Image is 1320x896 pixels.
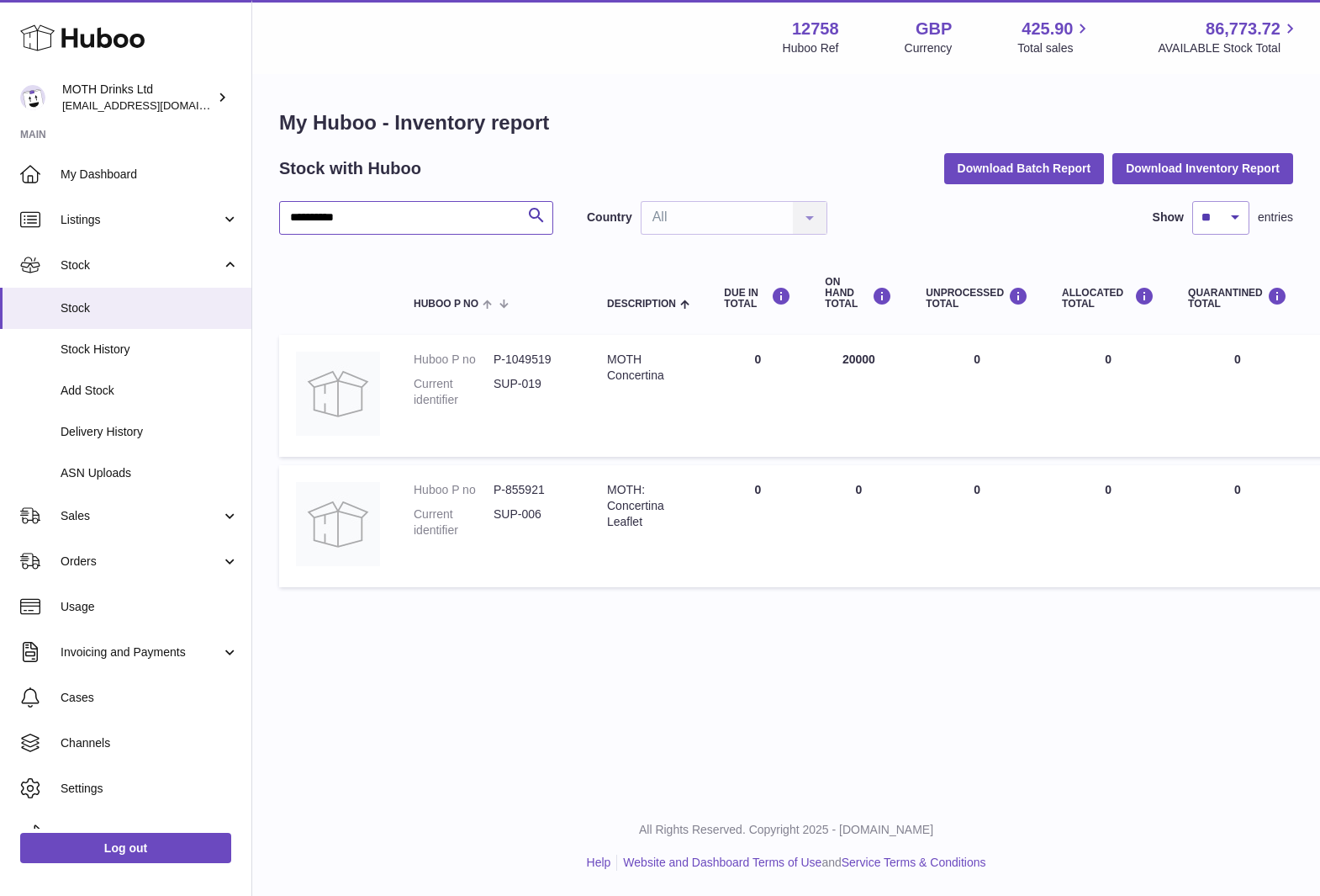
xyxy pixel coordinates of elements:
img: orders@mothdrinks.com [20,85,45,110]
dt: Huboo P no [414,482,494,498]
div: ALLOCATED Total [1062,287,1154,310]
span: Cases [61,690,239,706]
dt: Huboo P no [414,352,494,368]
td: 0 [707,335,808,457]
button: Download Batch Report [944,153,1105,183]
a: Website and Dashboard Terms of Use [623,856,821,869]
span: AVAILABLE Stock Total [1158,40,1300,56]
td: 0 [1045,335,1171,457]
strong: 12758 [792,18,839,40]
h2: Stock with Huboo [279,157,421,180]
span: Stock [61,300,239,316]
a: Help [587,856,611,869]
span: 86,773.72 [1206,18,1280,40]
dd: P-1049519 [494,352,573,368]
div: UNPROCESSED Total [926,287,1028,310]
div: MOTH: Concertina Leaflet [607,482,690,530]
span: ASN Uploads [61,465,239,481]
button: Download Inventory Report [1112,153,1293,183]
dd: SUP-006 [494,506,573,538]
dd: SUP-019 [494,376,573,408]
span: [EMAIL_ADDRESS][DOMAIN_NAME] [62,98,247,112]
td: 0 [1045,465,1171,587]
strong: GBP [916,18,952,40]
td: 20000 [808,335,909,457]
span: Settings [61,781,239,797]
td: 0 [808,465,909,587]
span: Returns [61,826,239,842]
dd: P-855921 [494,482,573,498]
label: Show [1153,209,1184,225]
td: 0 [707,465,808,587]
td: 0 [909,335,1045,457]
span: Invoicing and Payments [61,644,221,660]
span: 425.90 [1022,18,1073,40]
a: 86,773.72 AVAILABLE Stock Total [1158,18,1300,56]
span: Add Stock [61,383,239,399]
img: product image [296,352,380,436]
span: Sales [61,508,221,524]
img: product image [296,482,380,566]
span: Total sales [1017,40,1092,56]
span: My Dashboard [61,167,239,183]
span: entries [1258,209,1293,225]
span: Channels [61,735,239,751]
span: 0 [1234,483,1241,496]
label: Country [587,209,632,225]
span: Delivery History [61,424,239,440]
span: Description [607,299,676,310]
div: Huboo Ref [783,40,839,56]
div: MOTH Concertina [607,352,690,384]
span: 0 [1234,353,1241,366]
div: Currency [905,40,953,56]
a: Log out [20,833,231,863]
span: Huboo P no [414,299,478,310]
span: Orders [61,554,221,570]
dt: Current identifier [414,506,494,538]
a: 425.90 Total sales [1017,18,1092,56]
div: MOTH Drinks Ltd [62,82,214,114]
td: 0 [909,465,1045,587]
dt: Current identifier [414,376,494,408]
div: QUARANTINED Total [1188,287,1287,310]
span: Listings [61,212,221,228]
li: and [617,855,985,871]
div: ON HAND Total [825,277,892,310]
p: All Rights Reserved. Copyright 2025 - [DOMAIN_NAME] [266,822,1307,838]
a: Service Terms & Conditions [842,856,986,869]
h1: My Huboo - Inventory report [279,109,1293,136]
div: DUE IN TOTAL [724,287,791,310]
span: Stock History [61,342,239,358]
span: Stock [61,257,221,273]
span: Usage [61,599,239,615]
